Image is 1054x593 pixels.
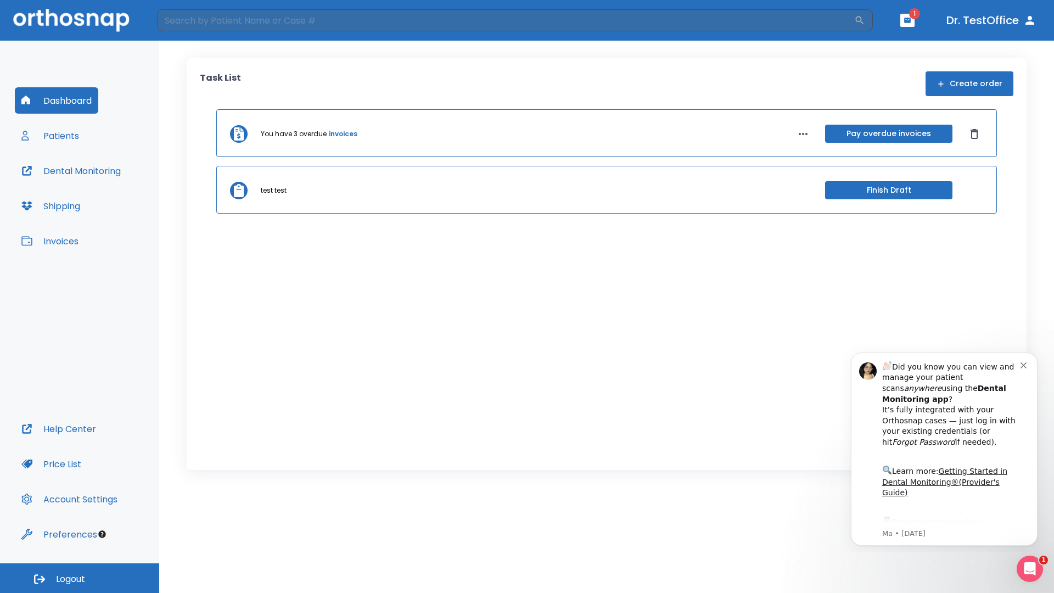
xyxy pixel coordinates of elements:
[15,416,103,442] button: Help Center
[1039,556,1048,564] span: 1
[200,71,241,96] p: Task List
[15,87,98,114] button: Dashboard
[942,10,1041,30] button: Dr. TestOffice
[926,71,1013,96] button: Create order
[48,175,145,195] a: App Store
[261,186,287,195] p: test test
[157,9,854,31] input: Search by Patient Name or Case #
[15,228,85,254] button: Invoices
[15,451,88,477] button: Price List
[97,529,107,539] div: Tooltip anchor
[261,129,327,139] p: You have 3 overdue
[966,125,983,143] button: Dismiss
[15,486,124,512] button: Account Settings
[56,573,85,585] span: Logout
[15,158,127,184] button: Dental Monitoring
[834,343,1054,552] iframe: Intercom notifications message
[909,8,920,19] span: 1
[1017,556,1043,582] iframe: Intercom live chat
[13,9,130,31] img: Orthosnap
[48,186,186,196] p: Message from Ma, sent 8w ago
[329,129,357,139] a: invoices
[48,172,186,228] div: Download the app: | ​ Let us know if you need help getting started!
[825,125,952,143] button: Pay overdue invoices
[186,17,195,26] button: Dismiss notification
[15,122,86,149] button: Patients
[15,521,104,547] button: Preferences
[15,193,87,219] button: Shipping
[825,181,952,199] button: Finish Draft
